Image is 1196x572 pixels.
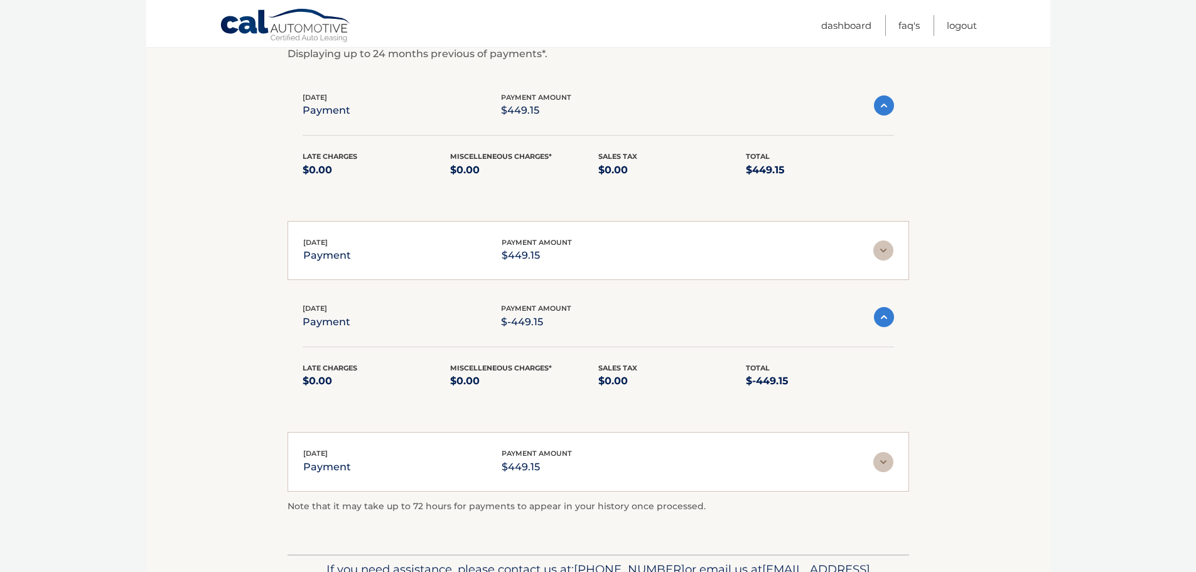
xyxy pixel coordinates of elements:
[303,247,351,264] p: payment
[873,240,893,261] img: accordion-rest.svg
[303,161,451,179] p: $0.00
[746,372,894,390] p: $-449.15
[288,46,909,62] p: Displaying up to 24 months previous of payments*.
[450,152,552,161] span: Miscelleneous Charges*
[502,449,572,458] span: payment amount
[220,8,352,45] a: Cal Automotive
[303,93,327,102] span: [DATE]
[501,93,571,102] span: payment amount
[502,247,572,264] p: $449.15
[303,364,357,372] span: Late Charges
[873,452,893,472] img: accordion-rest.svg
[598,152,637,161] span: Sales Tax
[947,15,977,36] a: Logout
[821,15,871,36] a: Dashboard
[303,458,351,476] p: payment
[303,238,328,247] span: [DATE]
[303,304,327,313] span: [DATE]
[598,364,637,372] span: Sales Tax
[303,102,350,119] p: payment
[303,449,328,458] span: [DATE]
[501,304,571,313] span: payment amount
[501,102,571,119] p: $449.15
[598,372,746,390] p: $0.00
[746,152,770,161] span: Total
[501,313,571,331] p: $-449.15
[746,161,894,179] p: $449.15
[288,499,909,514] p: Note that it may take up to 72 hours for payments to appear in your history once processed.
[450,161,598,179] p: $0.00
[303,372,451,390] p: $0.00
[450,364,552,372] span: Miscelleneous Charges*
[746,364,770,372] span: Total
[303,313,350,331] p: payment
[303,152,357,161] span: Late Charges
[450,372,598,390] p: $0.00
[874,95,894,116] img: accordion-active.svg
[502,458,572,476] p: $449.15
[598,161,746,179] p: $0.00
[502,238,572,247] span: payment amount
[898,15,920,36] a: FAQ's
[874,307,894,327] img: accordion-active.svg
